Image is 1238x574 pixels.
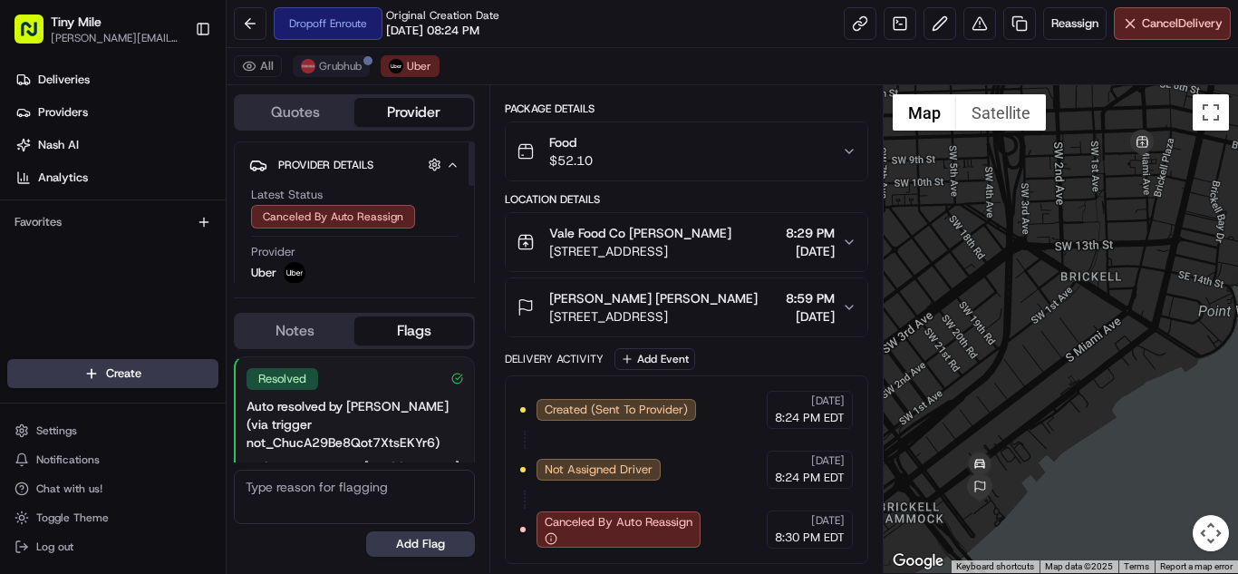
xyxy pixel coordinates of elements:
[1114,7,1231,40] button: CancelDelivery
[51,31,180,45] button: [PERSON_NAME][EMAIL_ADDRESS][DOMAIN_NAME]
[38,137,79,153] span: Nash AI
[549,224,731,242] span: Vale Food Co [PERSON_NAME]
[51,13,102,31] button: Tiny Mile
[1045,561,1113,571] span: Map data ©2025
[234,55,282,77] button: All
[262,459,463,508] span: Creation message: [PERSON_NAME] delivery without assignment for 5 minutes
[38,72,90,88] span: Deliveries
[284,262,305,284] img: uber-new-logo.jpeg
[153,265,168,279] div: 💻
[18,73,330,102] p: Welcome 👋
[251,187,323,203] span: Latest Status
[7,7,188,51] button: Tiny Mile[PERSON_NAME][EMAIL_ADDRESS][DOMAIN_NAME]
[786,242,835,260] span: [DATE]
[381,55,440,77] button: Uber
[36,423,77,438] span: Settings
[888,550,948,573] img: Google
[1124,561,1149,571] a: Terms
[354,316,473,345] button: Flags
[888,550,948,573] a: Open this area in Google Maps (opens a new window)
[18,265,33,279] div: 📗
[7,208,218,237] div: Favorites
[236,98,354,127] button: Quotes
[36,482,102,496] span: Chat with us!
[106,365,141,382] span: Create
[811,394,845,408] span: [DATE]
[1051,15,1098,32] span: Reassign
[386,23,479,39] span: [DATE] 08:24 PM
[36,263,139,281] span: Knowledge Base
[308,179,330,200] button: Start new chat
[1193,94,1229,131] button: Toggle fullscreen view
[506,213,867,271] button: Vale Food Co [PERSON_NAME][STREET_ADDRESS]8:29 PM[DATE]
[549,242,731,260] span: [STREET_ADDRESS]
[1043,7,1107,40] button: Reassign
[549,151,593,170] span: $52.10
[249,150,459,180] button: Provider Details
[293,55,370,77] button: Grubhub
[7,476,218,501] button: Chat with us!
[251,265,276,281] span: Uber
[506,122,867,180] button: Food$52.10
[38,170,88,186] span: Analytics
[18,18,54,54] img: Nash
[775,410,845,426] span: 8:24 PM EDT
[36,452,100,467] span: Notifications
[386,8,499,23] span: Original Creation Date
[956,560,1034,573] button: Keyboard shortcuts
[236,316,354,345] button: Notes
[146,256,298,288] a: 💻API Documentation
[319,59,362,73] span: Grubhub
[549,289,758,307] span: [PERSON_NAME] [PERSON_NAME]
[7,359,218,388] button: Create
[1193,515,1229,551] button: Map camera controls
[545,402,688,418] span: Created (Sent To Provider)
[7,534,218,559] button: Log out
[775,530,845,546] span: 8:30 PM EDT
[7,447,218,472] button: Notifications
[7,163,226,192] a: Analytics
[247,397,463,452] div: Auto resolved by [PERSON_NAME] (via trigger not_ChucA29Be8Qot7XtsEKYr6)
[389,59,403,73] img: uber-new-logo.jpeg
[47,117,299,136] input: Clear
[811,513,845,528] span: [DATE]
[775,470,845,486] span: 8:24 PM EDT
[505,102,868,116] div: Package Details
[545,514,692,530] span: Canceled By Auto Reassign
[180,307,219,321] span: Pylon
[7,65,226,94] a: Deliveries
[7,418,218,443] button: Settings
[7,505,218,530] button: Toggle Theme
[171,263,291,281] span: API Documentation
[549,307,758,326] span: [STREET_ADDRESS]
[505,352,604,366] div: Delivery Activity
[962,447,998,483] div: 1
[1160,561,1233,571] a: Report a map error
[786,307,835,326] span: [DATE]
[506,278,867,336] button: [PERSON_NAME] [PERSON_NAME][STREET_ADDRESS]8:59 PM[DATE]
[301,59,315,73] img: 5e692f75ce7d37001a5d71f1
[614,348,695,370] button: Add Event
[407,59,431,73] span: Uber
[965,473,994,502] div: 2
[62,173,297,191] div: Start new chat
[251,244,295,260] span: Provider
[786,289,835,307] span: 8:59 PM
[36,540,73,554] span: Log out
[18,173,51,206] img: 1736555255976-a54dd68f-1ca7-489b-9aae-adbdc363a1c4
[505,192,868,207] div: Location Details
[811,453,845,468] span: [DATE]
[278,158,373,172] span: Provider Details
[893,94,956,131] button: Show street map
[11,256,146,288] a: 📗Knowledge Base
[62,191,229,206] div: We're available if you need us!
[7,131,226,160] a: Nash AI
[786,224,835,242] span: 8:29 PM
[354,98,473,127] button: Provider
[247,368,318,390] div: Resolved
[128,306,219,321] a: Powered byPylon
[549,133,593,151] span: Food
[1142,15,1223,32] span: Cancel Delivery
